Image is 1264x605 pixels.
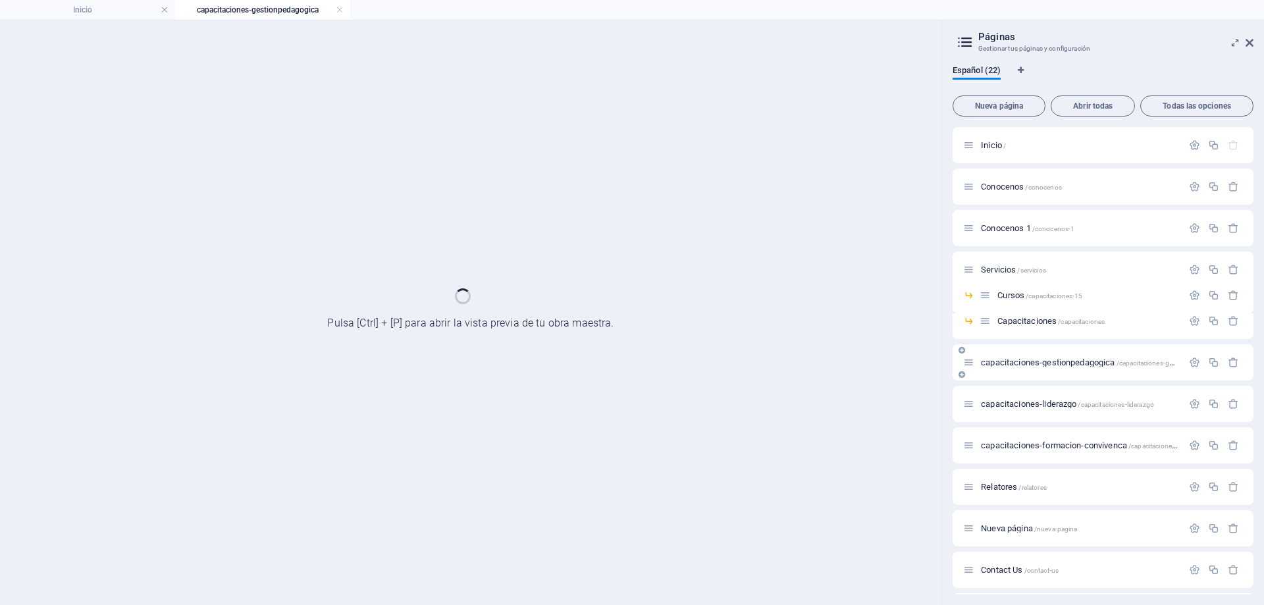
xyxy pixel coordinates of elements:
[977,358,1182,367] div: capacitaciones-gestionpedagogica/capacitaciones-gestionpedagogica
[1189,140,1200,151] div: Configuración
[1228,181,1239,192] div: Eliminar
[1140,95,1253,117] button: Todas las opciones
[1189,481,1200,492] div: Configuración
[1024,567,1059,574] span: /contact-us
[175,3,350,17] h4: capacitaciones-gestionpedagogica
[977,566,1182,574] div: Contact Us/contact-us
[1208,523,1219,534] div: Duplicar
[1034,525,1078,533] span: /nueva-pagina
[1228,264,1239,275] div: Eliminar
[1189,264,1200,275] div: Configuración
[1189,181,1200,192] div: Configuración
[1078,401,1153,408] span: /capacitaciones-liderazgo
[1189,290,1200,301] div: Configuración
[1058,318,1105,325] span: /capacitaciones
[1189,564,1200,575] div: Configuración
[977,224,1182,232] div: Conocenos 1/conocenos-1
[1208,481,1219,492] div: Duplicar
[981,182,1062,192] span: Haz clic para abrir la página
[1208,564,1219,575] div: Duplicar
[997,316,1105,326] span: Haz clic para abrir la página
[1128,442,1244,450] span: /capacitaciones-formacion-convivenca
[981,565,1059,575] span: Haz clic para abrir la página
[1208,223,1219,234] div: Duplicar
[1189,523,1200,534] div: Configuración
[977,483,1182,491] div: Relatores/relatores
[981,399,1154,409] span: capacitaciones-liderazgo
[981,523,1077,533] span: Nueva página
[977,141,1182,149] div: Inicio/
[1228,564,1239,575] div: Eliminar
[977,265,1182,274] div: Servicios/servicios
[1146,102,1248,110] span: Todas las opciones
[1051,95,1135,117] button: Abrir todas
[1208,440,1219,451] div: Duplicar
[1208,398,1219,409] div: Duplicar
[1025,184,1061,191] span: /conocenos
[981,440,1244,450] span: capacitaciones-formacion-convivenca
[1032,225,1075,232] span: /conocenos-1
[1228,357,1239,368] div: Eliminar
[1189,398,1200,409] div: Configuración
[1208,264,1219,275] div: Duplicar
[1017,267,1045,274] span: /servicios
[978,43,1227,55] h3: Gestionar tus páginas y configuración
[993,291,1182,300] div: Cursos/capacitaciones-15
[997,290,1082,300] span: Haz clic para abrir la página
[1189,315,1200,327] div: Configuración
[977,182,1182,191] div: Conocenos/conocenos
[981,140,1006,150] span: Haz clic para abrir la página
[1228,315,1239,327] div: Eliminar
[953,95,1045,117] button: Nueva página
[1189,223,1200,234] div: Configuración
[981,265,1046,275] span: Haz clic para abrir la página
[1208,315,1219,327] div: Duplicar
[1228,290,1239,301] div: Eliminar
[1189,440,1200,451] div: Configuración
[1208,140,1219,151] div: Duplicar
[1208,181,1219,192] div: Duplicar
[981,223,1074,233] span: Haz clic para abrir la página
[981,357,1223,367] span: capacitaciones-gestionpedagogica
[977,400,1182,408] div: capacitaciones-liderazgo/capacitaciones-liderazgo
[1117,359,1223,367] span: /capacitaciones-gestionpedagogica
[977,441,1182,450] div: capacitaciones-formacion-convivenca/capacitaciones-formacion-convivenca
[1026,292,1083,300] span: /capacitaciones-15
[1228,398,1239,409] div: Eliminar
[1208,290,1219,301] div: Duplicar
[1018,484,1046,491] span: /relatores
[1003,142,1006,149] span: /
[1228,140,1239,151] div: La página principal no puede eliminarse
[1228,481,1239,492] div: Eliminar
[993,317,1182,325] div: Capacitaciones/capacitaciones
[981,482,1047,492] span: Haz clic para abrir la página
[1208,357,1219,368] div: Duplicar
[1057,102,1129,110] span: Abrir todas
[953,65,1253,90] div: Pestañas de idiomas
[1228,223,1239,234] div: Eliminar
[1228,523,1239,534] div: Eliminar
[977,524,1182,533] div: Nueva página/nueva-pagina
[953,63,1001,81] span: Español (22)
[978,31,1253,43] h2: Páginas
[959,102,1040,110] span: Nueva página
[1228,440,1239,451] div: Eliminar
[1189,357,1200,368] div: Configuración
